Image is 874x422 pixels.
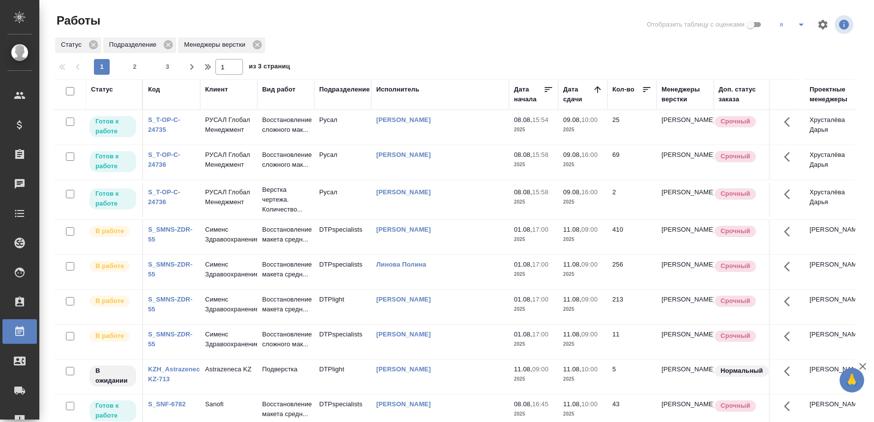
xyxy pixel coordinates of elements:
p: Менеджеры верстки [184,40,249,50]
p: [PERSON_NAME] [662,225,709,235]
p: 2025 [563,304,603,314]
p: РУСАЛ Глобал Менеджмент [205,187,252,207]
p: 2025 [514,235,553,244]
div: Исполнитель назначен, приступать к работе пока рано [89,364,137,388]
a: Линова Полина [376,261,426,268]
p: 09.08, [563,188,581,196]
p: В работе [95,261,124,271]
button: Здесь прячутся важные кнопки [778,394,802,418]
a: [PERSON_NAME] [376,188,431,196]
p: Восстановление макета средн... [262,260,309,279]
div: Исполнитель может приступить к работе [89,187,137,211]
p: Восстановление сложного мак... [262,115,309,135]
p: В работе [95,226,124,236]
p: 11.08, [563,365,581,373]
p: 10:00 [581,365,598,373]
div: Исполнитель выполняет работу [89,295,137,308]
p: 17:00 [532,331,548,338]
p: 2025 [514,304,553,314]
button: Здесь прячутся важные кнопки [778,182,802,206]
td: Хрусталёва Дарья [805,182,862,217]
td: DTPspecialists [314,255,371,289]
div: Исполнитель может приступить к работе [89,115,137,138]
p: Восстановление сложного мак... [262,150,309,170]
p: 11.08, [514,365,532,373]
p: Готов к работе [95,401,130,421]
p: Срочный [721,226,750,236]
p: Подразделение [109,40,160,50]
div: Менеджеры верстки [662,85,709,104]
a: S_T-OP-C-24735 [148,116,181,133]
div: Подразделение [319,85,370,94]
td: 256 [607,255,657,289]
div: Кол-во [612,85,634,94]
td: Хрусталёва Дарья [805,110,862,145]
p: 11.08, [563,226,581,233]
span: Работы [54,13,100,29]
p: Сименс Здравоохранение [205,260,252,279]
p: [PERSON_NAME] [662,330,709,339]
p: 17:00 [532,226,548,233]
p: [PERSON_NAME] [662,399,709,409]
p: 11.08, [563,331,581,338]
p: 2025 [563,125,603,135]
td: [PERSON_NAME] [805,325,862,359]
a: S_SMNS-ZDR-55 [148,226,192,243]
span: 2 [127,62,143,72]
div: Исполнитель выполняет работу [89,225,137,238]
span: 🙏 [844,370,860,391]
p: 11.08, [563,296,581,303]
p: Срочный [721,331,750,341]
button: Здесь прячутся важные кнопки [778,325,802,348]
td: 410 [607,220,657,254]
a: S_T-OP-C-24736 [148,188,181,206]
div: Доп. статус заказа [719,85,770,104]
p: 2025 [514,160,553,170]
div: split button [772,17,811,32]
button: Здесь прячутся важные кнопки [778,360,802,383]
p: 09:00 [581,261,598,268]
p: [PERSON_NAME] [662,364,709,374]
p: 11.08, [563,261,581,268]
p: Готов к работе [95,151,130,171]
a: [PERSON_NAME] [376,331,431,338]
p: 08.08, [514,116,532,123]
a: [PERSON_NAME] [376,116,431,123]
p: 2025 [563,235,603,244]
p: 2025 [514,197,553,207]
p: [PERSON_NAME] [662,115,709,125]
div: Подразделение [103,37,176,53]
div: Дата сдачи [563,85,593,104]
div: Менеджеры верстки [178,37,265,53]
p: 08.08, [514,151,532,158]
p: 2025 [514,374,553,384]
button: Здесь прячутся важные кнопки [778,290,802,313]
a: [PERSON_NAME] [376,226,431,233]
a: [PERSON_NAME] [376,365,431,373]
a: KZH_Astrazeneca-KZ-713 [148,365,206,383]
button: Здесь прячутся важные кнопки [778,110,802,134]
p: 10:00 [581,116,598,123]
p: 2025 [563,409,603,419]
button: 3 [160,59,176,75]
p: 2025 [514,339,553,349]
a: S_SMNS-ZDR-55 [148,296,192,313]
p: Восстановление макета средн... [262,295,309,314]
p: 15:58 [532,151,548,158]
td: DTPspecialists [314,220,371,254]
p: 01.08, [514,261,532,268]
td: [PERSON_NAME] [805,290,862,324]
div: Код [148,85,160,94]
span: 3 [160,62,176,72]
p: 2025 [563,270,603,279]
td: [PERSON_NAME] [805,220,862,254]
div: Клиент [205,85,228,94]
p: Astrazeneca KZ [205,364,252,374]
td: 25 [607,110,657,145]
td: [PERSON_NAME] [805,255,862,289]
p: Готов к работе [95,117,130,136]
td: [PERSON_NAME] [805,360,862,394]
p: 09.08, [563,151,581,158]
p: 10:00 [581,400,598,408]
p: Восстановление макета средн... [262,225,309,244]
